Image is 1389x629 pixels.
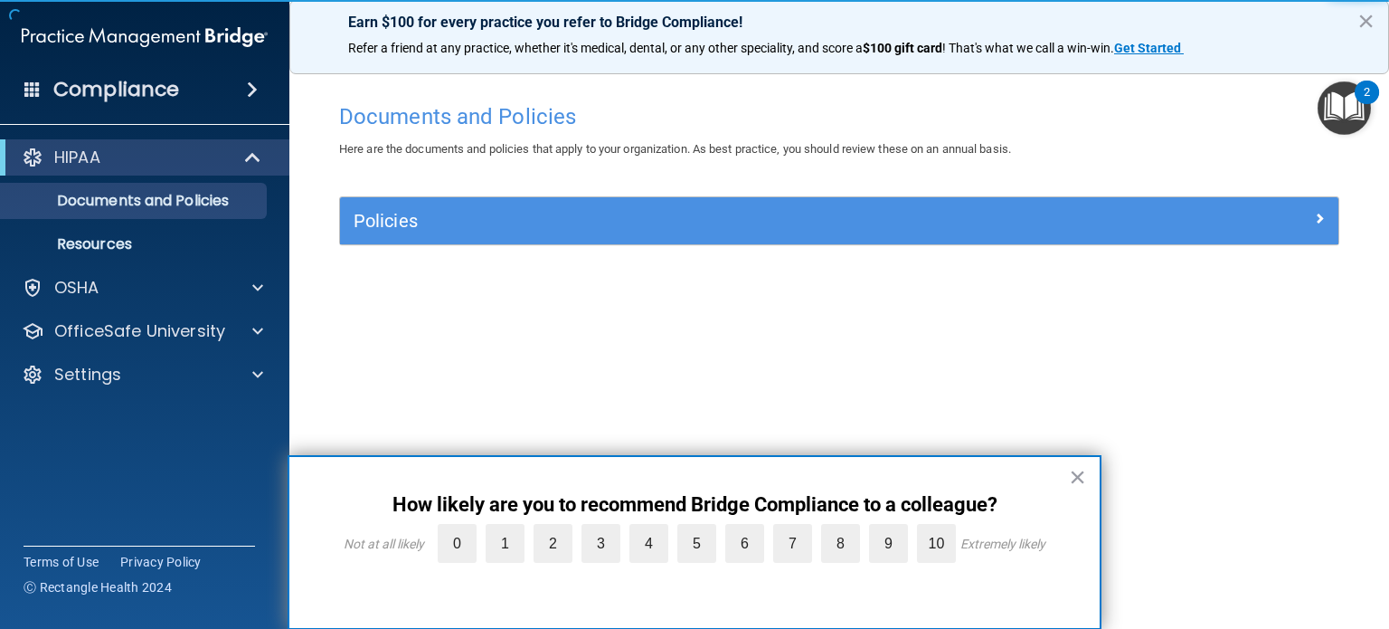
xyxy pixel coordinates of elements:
[725,524,764,563] label: 6
[344,537,424,551] div: Not at all likely
[534,524,572,563] label: 2
[486,524,524,563] label: 1
[326,493,1063,517] p: How likely are you to recommend Bridge Compliance to a colleague?
[54,277,99,299] p: OSHA
[348,41,863,55] span: Refer a friend at any practice, whether it's medical, dental, or any other speciality, and score a
[677,524,716,563] label: 5
[53,77,179,102] h4: Compliance
[869,524,908,563] label: 9
[960,537,1045,551] div: Extremely likely
[339,105,1339,129] h4: Documents and Policies
[54,364,121,386] p: Settings
[1357,6,1375,35] button: Close
[863,41,942,55] strong: $100 gift card
[354,211,1075,231] h5: Policies
[24,553,99,571] a: Terms of Use
[12,235,259,253] p: Resources
[821,524,860,563] label: 8
[54,147,100,168] p: HIPAA
[1069,462,1086,491] button: Close
[942,41,1114,55] span: ! That's what we call a win-win.
[12,192,259,210] p: Documents and Policies
[348,14,1330,31] p: Earn $100 for every practice you refer to Bridge Compliance!
[581,524,620,563] label: 3
[917,524,956,563] label: 10
[339,142,1011,156] span: Here are the documents and policies that apply to your organization. As best practice, you should...
[1318,81,1371,135] button: Open Resource Center, 2 new notifications
[1114,41,1181,55] strong: Get Started
[1364,92,1370,116] div: 2
[54,320,225,342] p: OfficeSafe University
[120,553,202,571] a: Privacy Policy
[438,524,477,563] label: 0
[24,578,172,596] span: Ⓒ Rectangle Health 2024
[773,524,812,563] label: 7
[22,19,268,55] img: PMB logo
[629,524,668,563] label: 4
